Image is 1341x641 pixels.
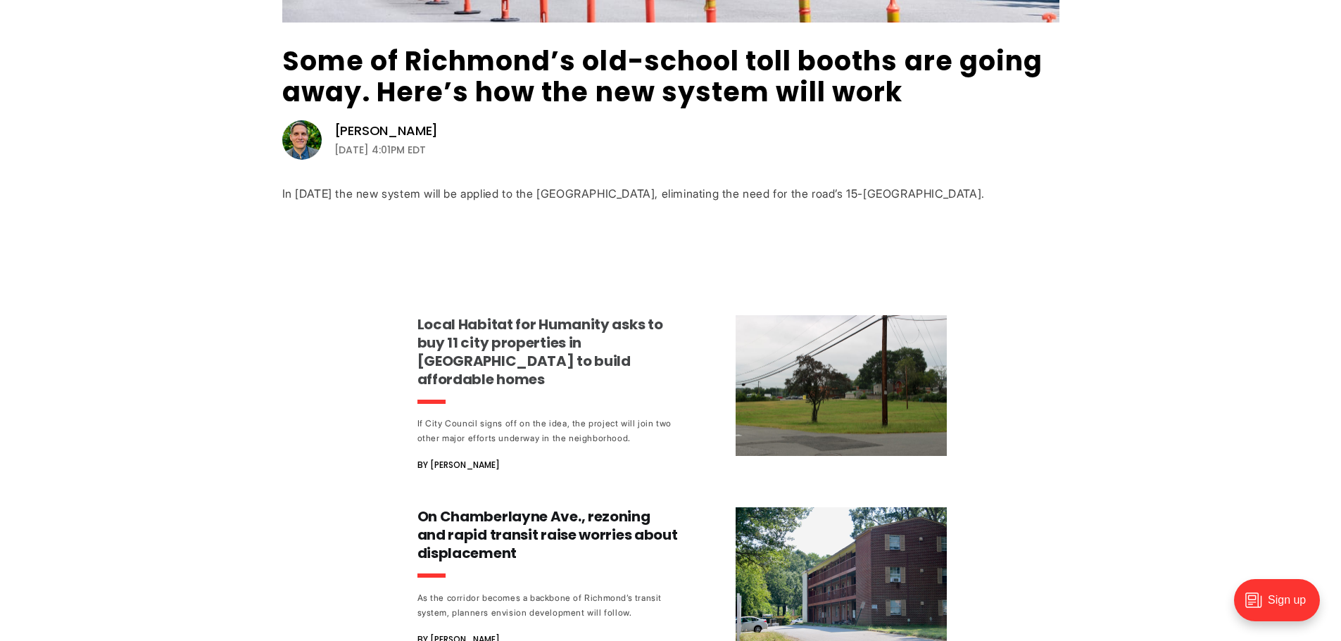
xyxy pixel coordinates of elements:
[282,120,322,160] img: Graham Moomaw
[334,141,426,158] time: [DATE] 4:01PM EDT
[417,315,679,388] h3: Local Habitat for Humanity asks to buy 11 city properties in [GEOGRAPHIC_DATA] to build affordabl...
[736,315,947,456] img: Local Habitat for Humanity asks to buy 11 city properties in Northside to build affordable homes
[1222,572,1341,641] iframe: portal-trigger
[417,315,947,474] a: Local Habitat for Humanity asks to buy 11 city properties in [GEOGRAPHIC_DATA] to build affordabl...
[282,186,1059,201] div: In [DATE] the new system will be applied to the [GEOGRAPHIC_DATA], eliminating the need for the r...
[417,457,500,474] span: By [PERSON_NAME]
[417,416,679,445] div: If City Council signs off on the idea, the project will join two other major efforts underway in ...
[282,42,1043,110] a: Some of Richmond’s old-school toll booths are going away. Here’s how the new system will work
[417,507,679,562] h3: On Chamberlayne Ave., rezoning and rapid transit raise worries about displacement
[417,590,679,620] div: As the corridor becomes a backbone of Richmond’s transit system, planners envision development wi...
[334,122,439,139] a: [PERSON_NAME]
